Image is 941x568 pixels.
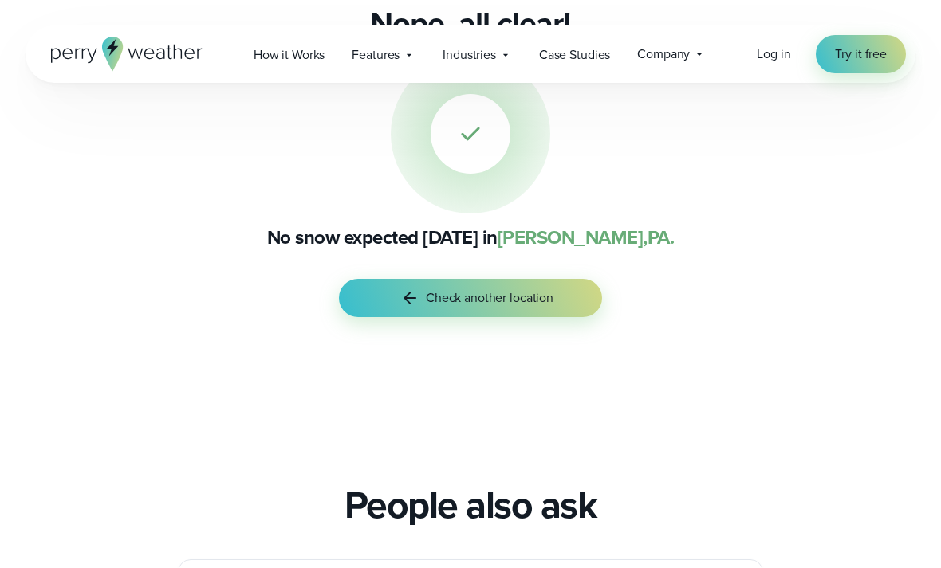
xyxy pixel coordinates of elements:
[835,45,887,64] span: Try it free
[443,45,496,65] span: Industries
[816,35,906,73] a: Try it free
[254,45,325,65] span: How it Works
[240,38,338,71] a: How it Works
[539,45,610,65] span: Case Studies
[526,38,624,71] a: Case Studies
[339,279,602,317] button: Check another location
[102,225,840,250] p: No snow expected [DATE] in
[352,45,400,65] span: Features
[345,483,597,527] h2: People also ask
[498,223,675,252] span: [PERSON_NAME] , PA .
[426,288,553,308] span: Check another location
[757,45,790,63] span: Log in
[757,45,790,64] a: Log in
[370,5,570,43] p: Nope, all clear!
[637,45,690,64] span: Company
